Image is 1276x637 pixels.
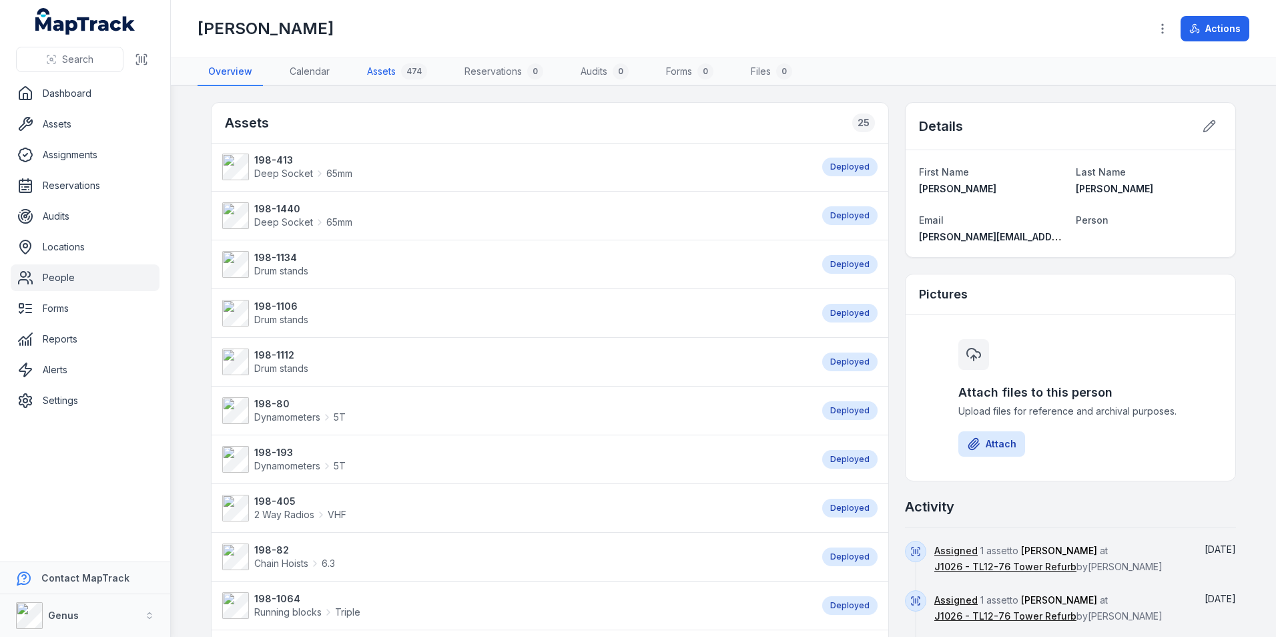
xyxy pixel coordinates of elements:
[919,214,944,226] span: Email
[822,450,878,469] div: Deployed
[198,58,263,86] a: Overview
[222,154,809,180] a: 198-413Deep Socket65mm
[222,300,809,327] a: 198-1106Drum stands
[222,495,809,521] a: 198-4052 Way RadiosVHF
[198,18,334,39] h1: [PERSON_NAME]
[35,8,135,35] a: MapTrack
[334,411,346,424] span: 5T
[48,610,79,621] strong: Genus
[1076,183,1153,194] span: [PERSON_NAME]
[822,353,878,371] div: Deployed
[222,446,809,473] a: 198-193Dynamometers5T
[958,405,1183,418] span: Upload files for reference and archival purposes.
[326,216,352,229] span: 65mm
[41,572,129,584] strong: Contact MapTrack
[454,58,554,86] a: Reservations0
[958,431,1025,457] button: Attach
[11,295,159,322] a: Forms
[222,202,809,229] a: 198-1440Deep Socket65mm
[16,47,123,72] button: Search
[222,397,809,424] a: 198-80Dynamometers5T
[919,166,969,178] span: First Name
[254,314,308,325] span: Drum stands
[356,58,438,86] a: Assets474
[740,58,803,86] a: Files0
[254,592,360,606] strong: 198-1064
[254,508,314,521] span: 2 Way Radios
[254,557,308,570] span: Chain Hoists
[1205,593,1236,604] time: 23/08/2025, 11:56:46 am
[254,459,320,473] span: Dynamometers
[222,251,809,278] a: 198-1134Drum stands
[934,560,1076,574] a: J1026 - TL12-76 Tower Refurb
[1205,593,1236,604] span: [DATE]
[254,300,308,313] strong: 198-1106
[11,80,159,107] a: Dashboard
[222,349,809,375] a: 198-1112Drum stands
[822,499,878,517] div: Deployed
[254,167,313,180] span: Deep Socket
[254,606,322,619] span: Running blocks
[822,206,878,225] div: Deployed
[11,111,159,138] a: Assets
[1021,594,1097,606] span: [PERSON_NAME]
[1021,545,1097,556] span: [PERSON_NAME]
[613,63,629,79] div: 0
[11,234,159,260] a: Locations
[1205,544,1236,555] time: 23/08/2025, 11:57:52 am
[254,349,308,362] strong: 198-1112
[570,58,639,86] a: Audits0
[11,326,159,353] a: Reports
[919,285,968,304] h3: Pictures
[1076,214,1108,226] span: Person
[335,606,360,619] span: Triple
[697,63,713,79] div: 0
[254,397,346,411] strong: 198-80
[222,544,809,570] a: 198-82Chain Hoists6.3
[1076,166,1126,178] span: Last Name
[62,53,93,66] span: Search
[254,495,346,508] strong: 198-405
[822,304,878,323] div: Deployed
[11,172,159,199] a: Reservations
[958,383,1183,402] h3: Attach files to this person
[254,251,308,264] strong: 198-1134
[225,114,269,132] h2: Assets
[822,255,878,274] div: Deployed
[11,357,159,383] a: Alerts
[322,557,335,570] span: 6.3
[934,594,1163,622] span: 1 asset to at by [PERSON_NAME]
[254,363,308,374] span: Drum stands
[822,401,878,420] div: Deployed
[934,544,978,558] a: Assigned
[401,63,427,79] div: 474
[11,142,159,168] a: Assignments
[326,167,352,180] span: 65mm
[822,548,878,566] div: Deployed
[934,594,978,607] a: Assigned
[11,387,159,414] a: Settings
[919,183,996,194] span: [PERSON_NAME]
[254,202,352,216] strong: 198-1440
[655,58,724,86] a: Forms0
[279,58,340,86] a: Calendar
[254,265,308,276] span: Drum stands
[527,63,543,79] div: 0
[11,264,159,291] a: People
[222,592,809,619] a: 198-1064Running blocksTriple
[822,158,878,176] div: Deployed
[254,154,352,167] strong: 198-413
[934,545,1163,572] span: 1 asset to at by [PERSON_NAME]
[1205,544,1236,555] span: [DATE]
[334,459,346,473] span: 5T
[919,117,963,136] h2: Details
[852,114,875,132] div: 25
[11,203,159,230] a: Audits
[776,63,792,79] div: 0
[254,544,335,557] strong: 198-82
[934,610,1076,623] a: J1026 - TL12-76 Tower Refurb
[328,508,346,521] span: VHF
[254,446,346,459] strong: 198-193
[1181,16,1249,41] button: Actions
[919,231,1235,242] span: [PERSON_NAME][EMAIL_ADDRESS][PERSON_NAME][DOMAIN_NAME]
